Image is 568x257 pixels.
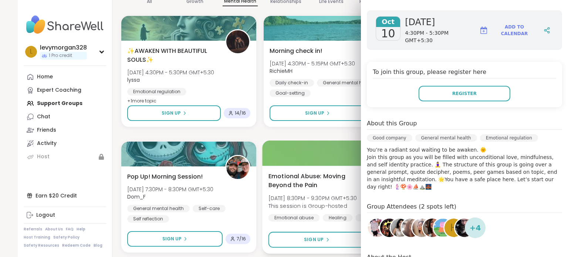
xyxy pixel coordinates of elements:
[127,186,213,193] span: [DATE] 7:30PM - 8:30PM GMT+5:30
[379,217,400,238] a: mrsperozek43
[270,79,314,87] div: Daily check-in
[268,214,320,222] div: Emotional abuse
[24,84,106,97] a: Expert Coaching
[367,146,562,190] p: You’re a radiant soul waiting to be awaken. 🌞 Join this group as you will be filled with uncondit...
[470,222,481,233] span: + 4
[127,69,214,76] span: [DATE] 4:30PM - 5:30PM GMT+5:30
[24,243,59,248] a: Safety Resources
[162,110,181,116] span: Sign Up
[412,219,431,237] img: irisanne
[127,105,221,121] button: Sign Up
[127,172,203,181] span: Pop Up! Morning Session!
[37,73,53,81] div: Home
[270,60,355,67] span: [DATE] 4:30PM - 5:15PM GMT+5:30
[53,235,80,240] a: Safety Policy
[367,119,417,128] h4: About this Group
[94,243,102,248] a: Blog
[356,214,379,222] div: PTSD
[36,212,55,219] div: Logout
[402,219,420,237] img: dodi
[49,53,72,59] span: 1 Pro credit
[62,243,91,248] a: Redeem Code
[37,153,50,160] div: Host
[24,110,106,124] a: Chat
[30,47,33,57] span: l
[323,214,353,222] div: Healing
[127,76,140,84] b: lyssa
[476,19,541,41] button: Add to Calendar
[368,219,386,237] img: Recovery
[443,217,464,238] a: h
[37,113,50,121] div: Chat
[270,105,365,121] button: Sign Up
[24,209,106,222] a: Logout
[24,235,50,240] a: Host Training
[305,110,324,116] span: Sign Up
[24,137,106,150] a: Activity
[235,110,246,116] span: 14 / 16
[24,150,106,163] a: Host
[400,217,421,238] a: dodi
[162,236,182,242] span: Sign Up
[455,219,474,237] img: Laurie_Ru
[423,219,442,237] img: Suze03
[37,87,81,94] div: Expert Coaching
[24,227,42,232] a: Referrals
[367,134,412,142] div: Good company
[270,67,293,75] b: RichieMH
[127,215,169,223] div: Self reflection
[270,89,311,97] div: Goal-setting
[450,221,457,235] span: h
[40,44,87,52] div: levymorgan328
[268,195,357,202] span: [DATE] 8:30PM - 9:30PM GMT+5:30
[77,227,85,232] a: Help
[381,27,395,40] span: 10
[193,205,226,212] div: Self-care
[479,26,488,35] img: ShareWell Logomark
[480,134,538,142] div: Emotional regulation
[226,30,249,53] img: lyssa
[24,12,106,38] img: ShareWell Nav Logo
[434,219,452,237] img: JudithM
[376,17,400,27] span: Oct
[127,193,146,200] b: Dom_F
[268,202,357,209] span: This session is Group-hosted
[390,217,410,238] a: iamanakeily
[268,172,360,190] span: Emotional Abuse: Moving Beyond the Pain
[127,88,186,95] div: Emotional regulation
[405,16,476,28] span: [DATE]
[127,47,217,64] span: ✨AWAKEN WITH BEAUTIFUL SOULS✨
[127,231,223,247] button: Sign Up
[37,140,57,147] div: Activity
[373,68,556,78] h4: To join this group, please register here
[411,217,432,238] a: irisanne
[66,227,74,232] a: FAQ
[433,217,453,238] a: JudithM
[268,232,365,248] button: Sign Up
[367,202,562,213] h4: Group Attendees (2 spots left)
[380,219,399,237] img: mrsperozek43
[226,156,249,179] img: Dom_F
[317,79,379,87] div: General mental health
[491,24,538,37] span: Add to Calendar
[422,217,443,238] a: Suze03
[367,217,388,238] a: Recovery
[415,134,477,142] div: General mental health
[37,126,56,134] div: Friends
[391,219,409,237] img: iamanakeily
[127,205,190,212] div: General mental health
[24,189,106,202] div: Earn $20 Credit
[24,70,106,84] a: Home
[405,30,476,44] span: 4:30PM - 5:30PM GMT+5:30
[452,90,477,97] span: Register
[237,236,246,242] span: 7 / 16
[45,227,63,232] a: About Us
[24,124,106,137] a: Friends
[454,217,475,238] a: Laurie_Ru
[270,47,322,55] span: Morning check in!
[419,86,510,101] button: Register
[304,236,324,243] span: Sign Up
